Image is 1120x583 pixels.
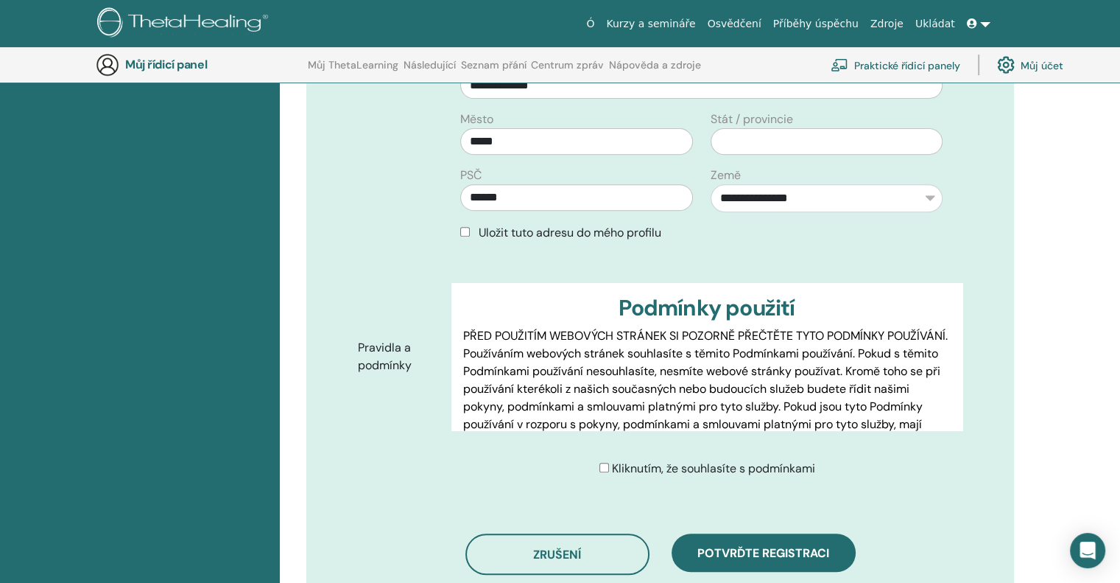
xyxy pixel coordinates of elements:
[460,167,482,183] font: PSČ
[697,545,829,561] font: Potvrďte registraci
[125,57,207,72] font: Můj řídicí panel
[702,10,767,38] a: Osvědčení
[619,293,795,322] font: Podmínky použití
[609,59,701,83] a: Nápověda a zdroje
[586,18,594,29] font: Ó
[831,49,960,81] a: Praktické řídicí panely
[531,59,604,83] a: Centrum zpráv
[308,59,398,83] a: Můj ThetaLearning
[308,58,398,71] font: Můj ThetaLearning
[672,534,856,572] button: Potvrďte registraci
[773,18,859,29] font: Příběhy úspěchu
[465,534,649,575] button: zrušení
[600,10,701,38] a: Kurzy a semináře
[915,18,955,29] font: Ukládat
[479,225,661,240] font: Uložit tuto adresu do mého profilu
[460,111,493,127] font: Město
[609,58,701,71] font: Nápověda a zdroje
[96,53,119,77] img: generic-user-icon.jpg
[1021,59,1063,72] font: Můj účet
[404,58,456,71] font: Následující
[767,10,864,38] a: Příběhy úspěchu
[606,18,695,29] font: Kurzy a semináře
[531,58,604,71] font: Centrum zpráv
[404,59,456,83] a: Následující
[909,10,961,38] a: Ukládat
[1070,533,1105,568] div: Open Intercom Messenger
[864,10,909,38] a: Zdroje
[358,340,412,373] font: Pravidla a podmínky
[708,18,761,29] font: Osvědčení
[997,49,1063,81] a: Můj účet
[461,59,526,83] a: Seznam přání
[854,59,960,72] font: Praktické řídicí panely
[997,52,1015,77] img: cog.svg
[463,328,948,450] font: PŘED POUŽITÍM WEBOVÝCH STRÁNEK SI POZORNĚ PŘEČTĚTE TYTO PODMÍNKY POUŽÍVÁNÍ. Používáním webových s...
[461,58,526,71] font: Seznam přání
[612,461,815,476] font: Kliknutím, že souhlasíte s podmínkami
[711,111,793,127] font: Stát / provincie
[870,18,904,29] font: Zdroje
[533,547,581,562] font: zrušení
[580,10,600,38] a: Ó
[97,7,273,41] img: logo.png
[711,167,741,183] font: Země
[831,58,848,71] img: chalkboard-teacher.svg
